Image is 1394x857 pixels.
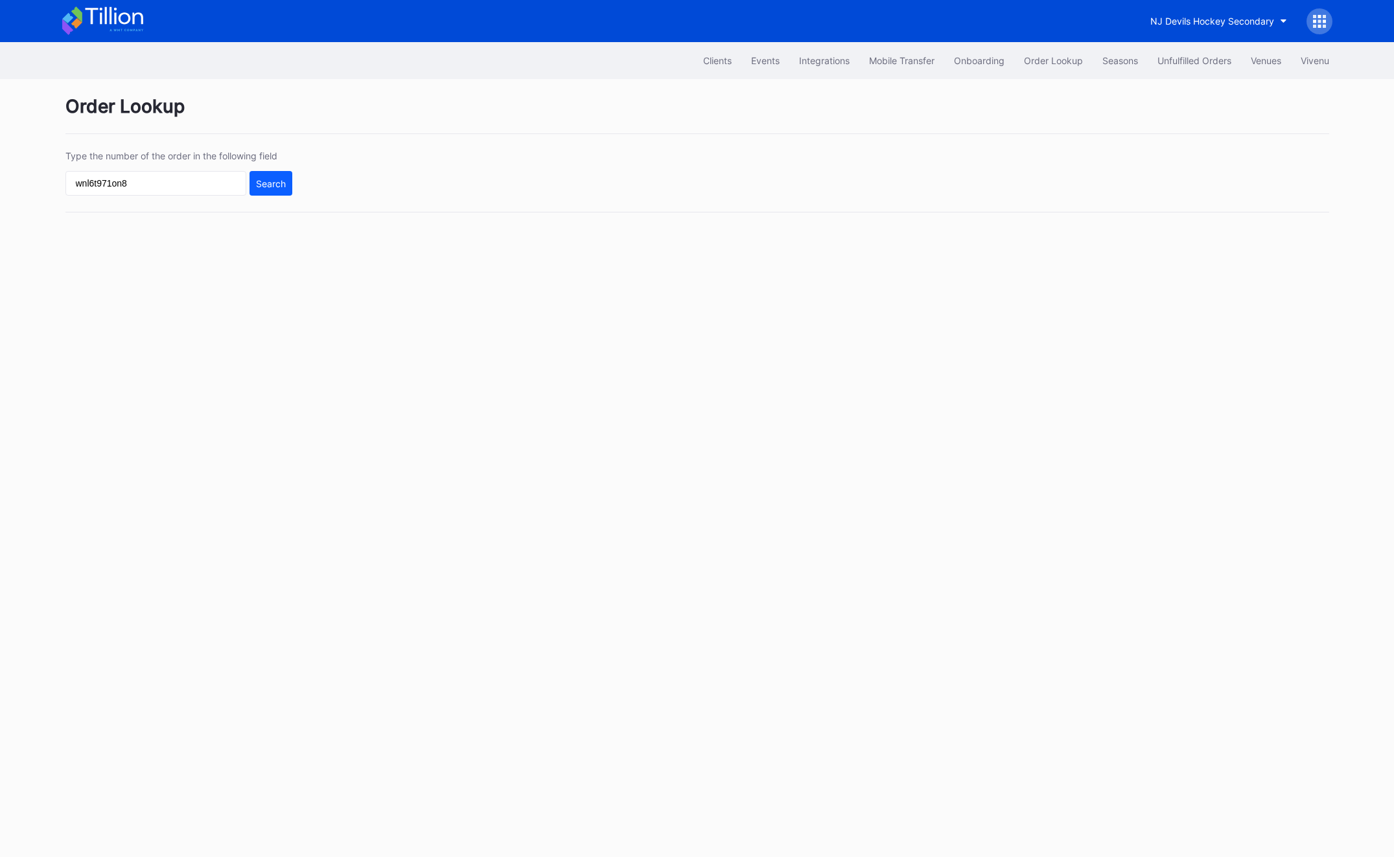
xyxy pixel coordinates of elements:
div: Venues [1251,55,1281,66]
button: Vivenu [1291,49,1339,73]
div: Order Lookup [65,95,1329,134]
div: Integrations [799,55,850,66]
button: Integrations [789,49,859,73]
button: Venues [1241,49,1291,73]
button: NJ Devils Hockey Secondary [1141,9,1297,33]
button: Onboarding [944,49,1014,73]
button: Order Lookup [1014,49,1093,73]
button: Mobile Transfer [859,49,944,73]
div: Search [256,178,286,189]
button: Seasons [1093,49,1148,73]
input: GT59662 [65,171,246,196]
button: Unfulfilled Orders [1148,49,1241,73]
button: Events [741,49,789,73]
div: Unfulfilled Orders [1157,55,1231,66]
button: Search [250,171,292,196]
div: Mobile Transfer [869,55,935,66]
div: Type the number of the order in the following field [65,150,292,161]
div: Order Lookup [1024,55,1083,66]
div: Clients [703,55,732,66]
div: Seasons [1102,55,1138,66]
div: NJ Devils Hockey Secondary [1150,16,1274,27]
div: Events [751,55,780,66]
div: Onboarding [954,55,1005,66]
div: Vivenu [1301,55,1329,66]
button: Clients [693,49,741,73]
